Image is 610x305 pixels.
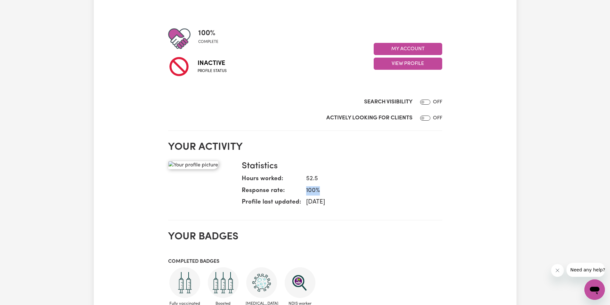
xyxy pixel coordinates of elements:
[433,100,442,105] span: OFF
[242,161,437,172] h3: Statistics
[566,263,605,277] iframe: Message from company
[198,68,227,74] span: Profile status
[242,186,301,198] dt: Response rate:
[433,116,442,121] span: OFF
[198,59,227,68] span: Inactive
[208,267,239,298] img: Care and support worker has received booster dose of COVID-19 vaccination
[198,39,218,45] span: complete
[285,267,315,298] img: NDIS Worker Screening Verified
[301,174,437,184] dd: 52.5
[326,114,412,122] label: Actively Looking for Clients
[169,267,200,298] img: Care and support worker has received 2 doses of COVID-19 vaccine
[198,28,224,50] div: Profile completeness: 100%
[374,43,442,55] button: My Account
[551,264,564,277] iframe: Close message
[242,174,301,186] dt: Hours worked:
[168,141,442,153] h2: Your activity
[168,231,442,243] h2: Your badges
[301,198,437,207] dd: [DATE]
[246,267,277,298] img: CS Academy: COVID-19 Infection Control Training course completed
[4,4,39,10] span: Need any help?
[364,98,412,106] label: Search Visibility
[584,279,605,300] iframe: Button to launch messaging window
[242,198,301,210] dt: Profile last updated:
[198,28,218,39] span: 100 %
[168,259,442,265] h3: Completed badges
[374,58,442,70] button: View Profile
[168,161,218,169] img: Your profile picture
[301,186,437,196] dd: 100 %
